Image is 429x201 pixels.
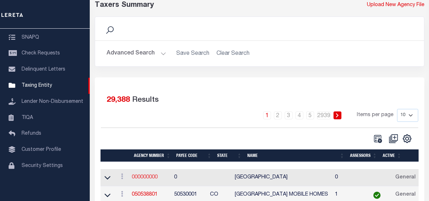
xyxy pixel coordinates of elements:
[107,96,130,104] span: 29,388
[380,149,404,162] th: Active: activate to sort column ascending
[367,1,424,9] a: Upload New Agency File
[22,83,52,88] span: Taxing Entity
[285,111,293,119] a: 3
[173,149,214,162] th: Payee Code: activate to sort column ascending
[132,95,159,106] label: Results
[22,163,63,168] span: Security Settings
[214,149,244,162] th: State: activate to sort column ascending
[274,111,282,119] a: 2
[131,149,173,162] th: Agency Number: activate to sort column ascending
[22,67,65,72] span: Delinquent Letters
[306,111,314,119] a: 5
[22,35,39,40] span: SNAPQ
[132,175,158,180] a: 000000000
[392,172,419,183] a: General
[317,111,331,119] a: 2939
[332,169,365,187] td: 0
[22,115,33,120] span: TIQA
[347,149,380,162] th: Assessors: activate to sort column ascending
[232,169,332,187] td: [GEOGRAPHIC_DATA]
[357,111,393,119] span: Items per page
[22,131,41,136] span: Refunds
[171,169,207,187] td: 0
[263,111,271,119] a: 1
[22,51,60,56] span: Check Requests
[22,147,61,152] span: Customer Profile
[132,192,158,197] a: 050538801
[22,99,83,104] span: Lender Non-Disbursement
[244,149,347,162] th: Name: activate to sort column ascending
[392,189,419,201] a: General
[107,47,166,61] button: Advanced Search
[373,192,381,199] img: check-icon-green.svg
[295,111,303,119] a: 4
